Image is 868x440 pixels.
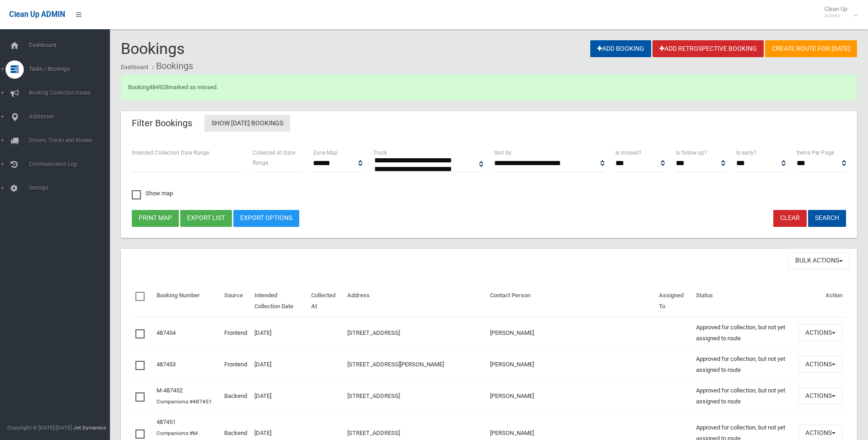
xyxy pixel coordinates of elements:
[251,285,307,317] th: Intended Collection Date
[251,349,307,380] td: [DATE]
[373,148,387,158] label: Truck
[486,285,655,317] th: Contact Person
[221,349,251,380] td: Frontend
[121,64,148,70] a: Dashboard
[798,387,842,404] button: Actions
[820,5,857,19] span: Clean Up
[307,285,344,317] th: Collected At
[7,424,72,431] span: Copyright © [DATE]-[DATE]
[825,12,847,19] small: Admin
[9,10,65,19] span: Clean Up ADMIN
[189,398,212,405] a: #487451
[26,161,117,167] span: Communication Log
[692,285,795,317] th: Status
[808,210,846,227] button: Search
[765,40,857,57] a: Create route for [DATE]
[773,210,807,227] a: Clear
[486,380,655,412] td: [PERSON_NAME]
[180,210,232,227] button: Export list
[149,84,168,91] a: 484928
[692,349,795,380] td: Approved for collection, but not yet assigned to route
[347,429,400,436] a: [STREET_ADDRESS]
[156,361,176,368] a: 487453
[798,356,842,373] button: Actions
[26,185,117,191] span: Settings
[692,317,795,349] td: Approved for collection, but not yet assigned to route
[156,419,176,425] a: 487451
[347,392,400,399] a: [STREET_ADDRESS]
[121,75,857,100] div: Booking marked as missed.
[121,114,203,132] header: Filter Bookings
[788,252,850,269] button: Bulk Actions
[73,424,106,431] strong: Jet Dynamics
[156,329,176,336] a: 487454
[590,40,651,57] a: Add Booking
[150,58,193,75] li: Bookings
[26,90,117,96] span: Booking Collection Issues
[132,210,179,227] button: Print map
[655,285,692,317] th: Assigned To
[344,285,486,317] th: Address
[251,380,307,412] td: [DATE]
[233,210,299,227] a: Export Options
[132,190,173,196] span: Show map
[795,285,846,317] th: Action
[26,113,117,120] span: Addresses
[221,317,251,349] td: Frontend
[486,317,655,349] td: [PERSON_NAME]
[347,361,444,368] a: [STREET_ADDRESS][PERSON_NAME]
[121,39,185,58] span: Bookings
[221,285,251,317] th: Source
[26,66,117,72] span: Tasks / Bookings
[221,380,251,412] td: Backend
[251,317,307,349] td: [DATE]
[156,398,213,405] small: Companions:
[486,349,655,380] td: [PERSON_NAME]
[347,329,400,336] a: [STREET_ADDRESS]
[652,40,764,57] a: Add Retrospective Booking
[205,115,290,132] a: Show [DATE] Bookings
[692,380,795,412] td: Approved for collection, but not yet assigned to route
[153,285,221,317] th: Booking Number
[26,137,117,144] span: Drivers, Trucks and Routes
[26,42,117,48] span: Dashboard
[156,387,183,394] a: M-487452
[798,324,842,341] button: Actions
